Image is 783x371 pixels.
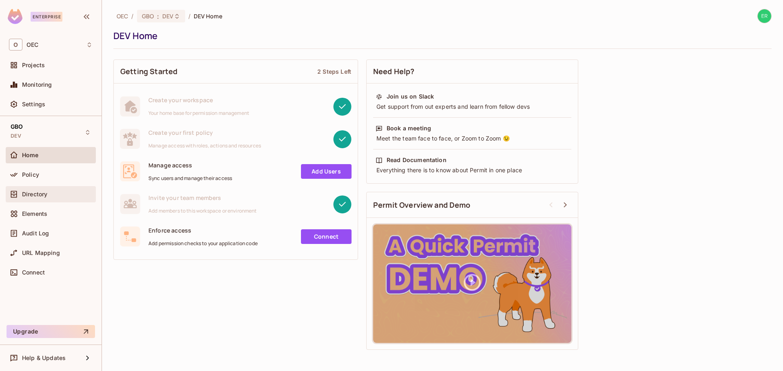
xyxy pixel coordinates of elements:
[148,110,249,116] span: Your home base for permission management
[301,229,352,244] a: Connect
[142,12,154,20] span: GBO
[194,12,222,20] span: DEV Home
[376,134,569,143] div: Meet the team face to face, or Zoom to Zoom 😉
[758,9,771,23] img: erik.fernandez@oeconnection.com
[148,129,261,136] span: Create your first policy
[22,171,39,178] span: Policy
[22,191,47,198] span: Directory
[148,194,257,202] span: Invite your team members
[22,230,49,237] span: Audit Log
[157,13,159,20] span: :
[148,143,261,149] span: Manage access with roles, actions and resources
[113,30,768,42] div: DEV Home
[22,250,60,256] span: URL Mapping
[22,81,52,88] span: Monitoring
[373,66,415,77] span: Need Help?
[22,355,66,361] span: Help & Updates
[22,152,39,158] span: Home
[22,269,45,276] span: Connect
[387,156,447,164] div: Read Documentation
[373,200,471,210] span: Permit Overview and Demo
[11,123,23,130] span: GBO
[148,175,232,182] span: Sync users and manage their access
[317,68,351,75] div: 2 Steps Left
[162,12,173,20] span: DEV
[22,101,45,108] span: Settings
[117,12,128,20] span: the active workspace
[131,12,133,20] li: /
[148,208,257,214] span: Add members to this workspace or environment
[148,226,258,234] span: Enforce access
[387,124,431,132] div: Book a meeting
[376,103,569,111] div: Get support from out experts and learn from fellow devs
[301,164,352,179] a: Add Users
[376,166,569,174] div: Everything there is to know about Permit in one place
[31,12,62,22] div: Enterprise
[148,96,249,104] span: Create your workspace
[27,42,38,48] span: Workspace: OEC
[22,211,47,217] span: Elements
[8,9,22,24] img: SReyMgAAAABJRU5ErkJggg==
[188,12,190,20] li: /
[22,62,45,68] span: Projects
[148,161,232,169] span: Manage access
[148,240,258,247] span: Add permission checks to your application code
[11,133,21,139] span: DEV
[9,39,22,50] span: O
[387,92,434,101] div: Join us on Slack
[120,66,177,77] span: Getting Started
[7,325,95,338] button: Upgrade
